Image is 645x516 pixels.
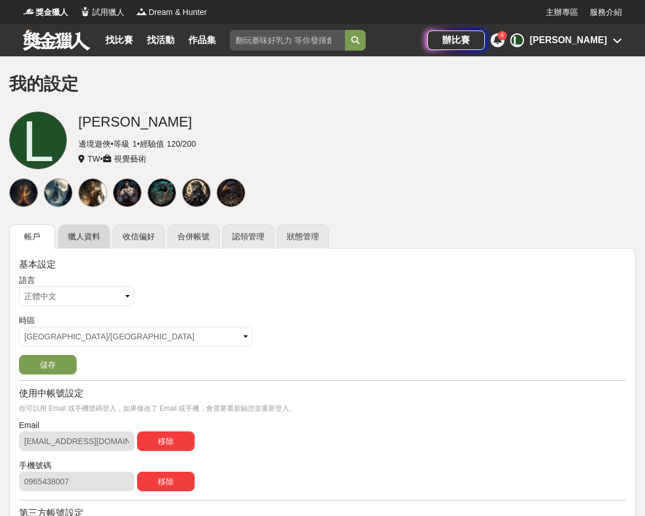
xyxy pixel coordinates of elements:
[19,460,626,472] div: 手機號碼
[137,431,195,451] button: 移除
[19,274,626,286] div: 語言
[23,6,35,17] img: Logo
[137,139,140,148] span: •
[19,403,626,414] div: 你可以用 Email 或手機號碼登入，如果修改了 Email 或手機，會需要重新驗證並重新登入。
[19,355,77,374] button: 儲存
[78,112,636,132] div: [PERSON_NAME]
[113,139,130,148] span: 等級
[184,32,221,48] a: 作品集
[58,224,110,249] a: 獵人資料
[78,139,111,148] span: 邊境遊俠
[19,315,626,327] div: 時區
[19,258,626,272] div: 基本設定
[79,6,124,18] a: Logo試用獵人
[136,6,147,17] img: Logo
[114,154,146,163] span: 視覺藝術
[36,6,68,18] span: 獎金獵人
[168,224,219,249] a: 合併帳號
[100,154,103,163] span: •
[113,224,165,249] a: 收信偏好
[167,139,196,148] span: 120 / 200
[9,74,636,94] h1: 我的設定
[9,224,55,249] a: 帳戶
[23,6,68,18] a: Logo獎金獵人
[500,32,504,39] span: 4
[88,154,100,163] span: TW
[149,6,207,18] span: Dream & Hunter
[132,139,137,148] span: 1
[546,6,578,18] a: 主辦專區
[230,30,345,51] input: 翻玩臺味好乳力 等你發揮創意！
[222,224,274,249] a: 認領管理
[277,224,329,249] a: 狀態管理
[111,139,113,148] span: •
[92,6,124,18] span: 試用獵人
[590,6,622,18] a: 服務介紹
[142,32,179,48] a: 找活動
[19,419,626,431] div: Email
[9,112,67,169] div: L
[510,33,524,47] div: L
[530,33,607,47] div: [PERSON_NAME]
[101,32,138,48] a: 找比賽
[427,30,485,50] a: 辦比賽
[137,472,195,491] button: 移除
[19,387,626,400] div: 使用中帳號設定
[140,139,164,148] span: 經驗值
[136,6,207,18] a: LogoDream & Hunter
[79,6,91,17] img: Logo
